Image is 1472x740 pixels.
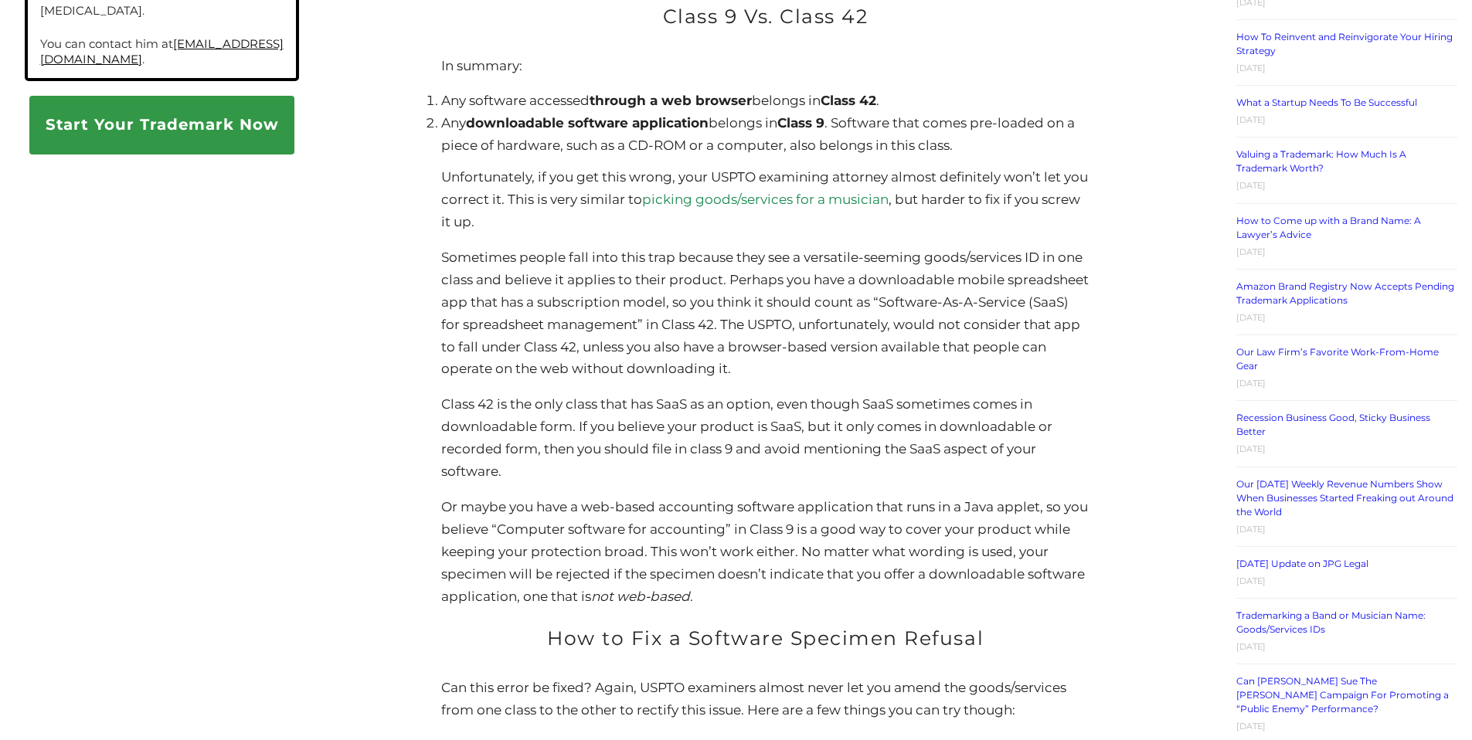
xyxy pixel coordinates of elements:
[1236,575,1266,586] time: [DATE]
[1236,97,1417,108] a: What a Startup Needs To Be Successful
[1236,180,1266,191] time: [DATE]
[1236,280,1454,306] a: Amazon Brand Registry Now Accepts Pending Trademark Applications
[441,55,1089,77] p: In summary:
[1236,412,1430,437] a: Recession Business Good, Sticky Business Better
[40,36,284,66] p: You can contact him at .
[590,93,752,108] strong: through a web browser
[1236,215,1421,240] a: How to Come up with a Brand Name: A Lawyer’s Advice
[1236,148,1406,174] a: Valuing a Trademark: How Much Is A Trademark Worth?
[441,496,1089,608] p: Or maybe you have a web-based accounting software application that runs in a Java applet, so you ...
[441,620,1089,657] h2: How to Fix a Software Specimen Refusal
[441,90,1089,112] li: Any software accessed belongs in .
[1236,641,1266,652] time: [DATE]
[1236,558,1368,569] a: [DATE] Update on JPG Legal
[591,589,690,604] em: not web-based
[40,36,284,66] a: [EMAIL_ADDRESS][DOMAIN_NAME]
[1236,346,1439,372] a: Our Law Firm’s Favorite Work-From-Home Gear
[1236,31,1453,56] a: How To Reinvent and Reinvigorate Your Hiring Strategy
[441,393,1089,483] p: Class 42 is the only class that has SaaS as an option, even though SaaS sometimes comes in downlo...
[441,112,1089,157] li: Any belongs in . Software that comes pre-loaded on a piece of hardware, such as a CD-ROM or a com...
[466,115,709,131] strong: downloadable software application
[1236,721,1266,732] time: [DATE]
[1236,378,1266,389] time: [DATE]
[1236,443,1266,454] time: [DATE]
[1236,246,1266,257] time: [DATE]
[1236,114,1266,125] time: [DATE]
[441,166,1089,233] p: Unfortunately, if you get this wrong, your USPTO examining attorney almost definitely won’t let y...
[441,246,1089,380] p: Sometimes people fall into this trap because they see a versatile-seeming goods/services ID in on...
[1236,524,1266,535] time: [DATE]
[1236,609,1426,635] a: Trademarking a Band or Musician Name: Goods/Services IDs
[777,115,824,131] strong: Class 9
[1236,63,1266,73] time: [DATE]
[1236,478,1453,518] a: Our [DATE] Weekly Revenue Numbers Show When Businesses Started Freaking out Around the World
[441,677,1089,721] p: Can this error be fixed? Again, USPTO examiners almost never let you amend the goods/services fro...
[1236,675,1449,715] a: Can [PERSON_NAME] Sue The [PERSON_NAME] Campaign For Promoting a “Public Enemy” Performance?
[642,192,889,207] a: picking goods/services for a musician
[821,93,876,108] strong: Class 42
[1236,312,1266,323] time: [DATE]
[29,96,294,154] a: Start Your Trademark Now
